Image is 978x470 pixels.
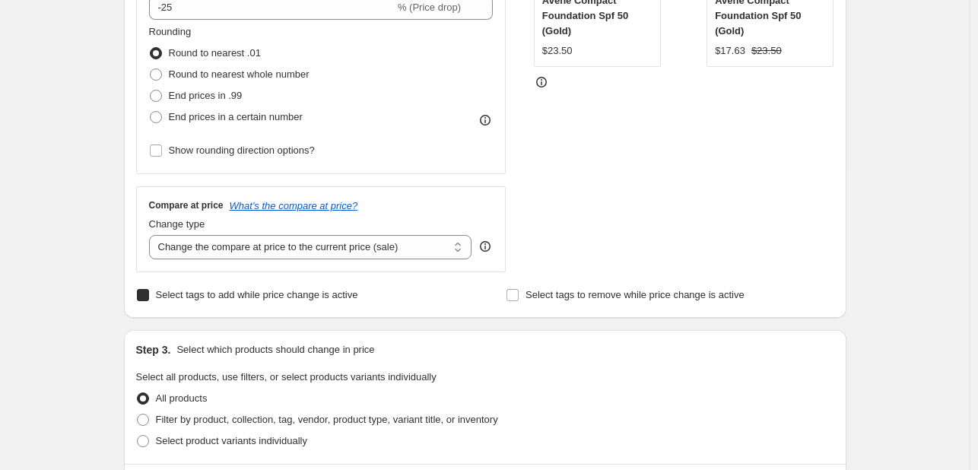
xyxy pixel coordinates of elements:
[176,342,374,357] p: Select which products should change in price
[156,414,498,425] span: Filter by product, collection, tag, vendor, product type, variant title, or inventory
[542,43,573,59] div: $23.50
[156,435,307,446] span: Select product variants individually
[169,144,315,156] span: Show rounding direction options?
[169,68,310,80] span: Round to nearest whole number
[156,392,208,404] span: All products
[149,218,205,230] span: Change type
[136,371,437,383] span: Select all products, use filters, or select products variants individually
[715,43,745,59] div: $17.63
[230,200,358,211] button: What's the compare at price?
[478,239,493,254] div: help
[136,342,171,357] h2: Step 3.
[149,199,224,211] h3: Compare at price
[526,289,745,300] span: Select tags to remove while price change is active
[156,289,358,300] span: Select tags to add while price change is active
[398,2,461,13] span: % (Price drop)
[149,26,192,37] span: Rounding
[169,111,303,122] span: End prices in a certain number
[169,90,243,101] span: End prices in .99
[169,47,261,59] span: Round to nearest .01
[751,43,782,59] strike: $23.50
